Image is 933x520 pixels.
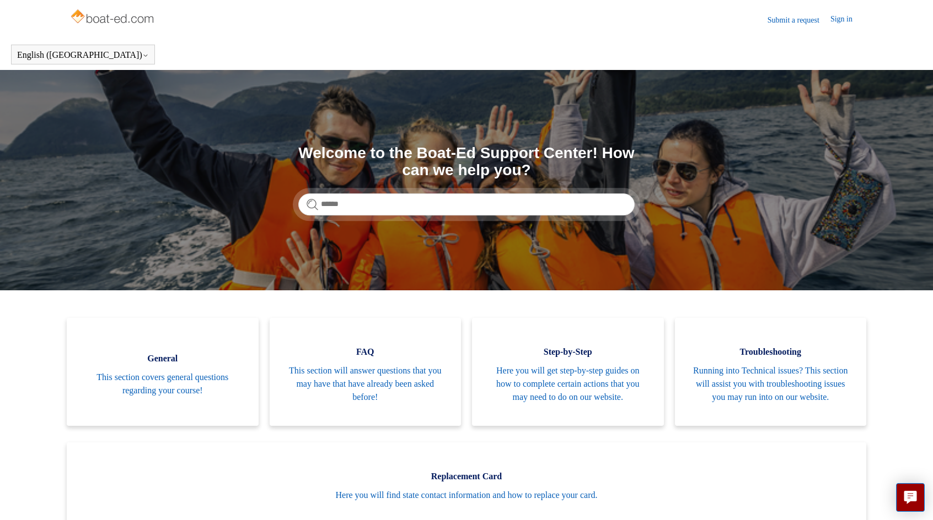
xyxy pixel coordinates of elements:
[67,318,259,426] a: General This section covers general questions regarding your course!
[83,489,850,502] span: Here you will find state contact information and how to replace your card.
[83,371,242,397] span: This section covers general questions regarding your course!
[472,318,664,426] a: Step-by-Step Here you will get step-by-step guides on how to complete certain actions that you ma...
[83,352,242,365] span: General
[298,193,635,215] input: Search
[298,145,635,179] h1: Welcome to the Boat-Ed Support Center! How can we help you?
[286,364,445,404] span: This section will answer questions that you may have that have already been asked before!
[691,364,850,404] span: Running into Technical issues? This section will assist you with troubleshooting issues you may r...
[896,483,925,512] button: Live chat
[489,364,647,404] span: Here you will get step-by-step guides on how to complete certain actions that you may need to do ...
[489,345,647,359] span: Step-by-Step
[830,13,864,26] a: Sign in
[69,7,157,29] img: Boat-Ed Help Center home page
[691,345,850,359] span: Troubleshooting
[768,14,830,26] a: Submit a request
[83,470,850,483] span: Replacement Card
[270,318,462,426] a: FAQ This section will answer questions that you may have that have already been asked before!
[286,345,445,359] span: FAQ
[675,318,867,426] a: Troubleshooting Running into Technical issues? This section will assist you with troubleshooting ...
[17,50,149,60] button: English ([GEOGRAPHIC_DATA])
